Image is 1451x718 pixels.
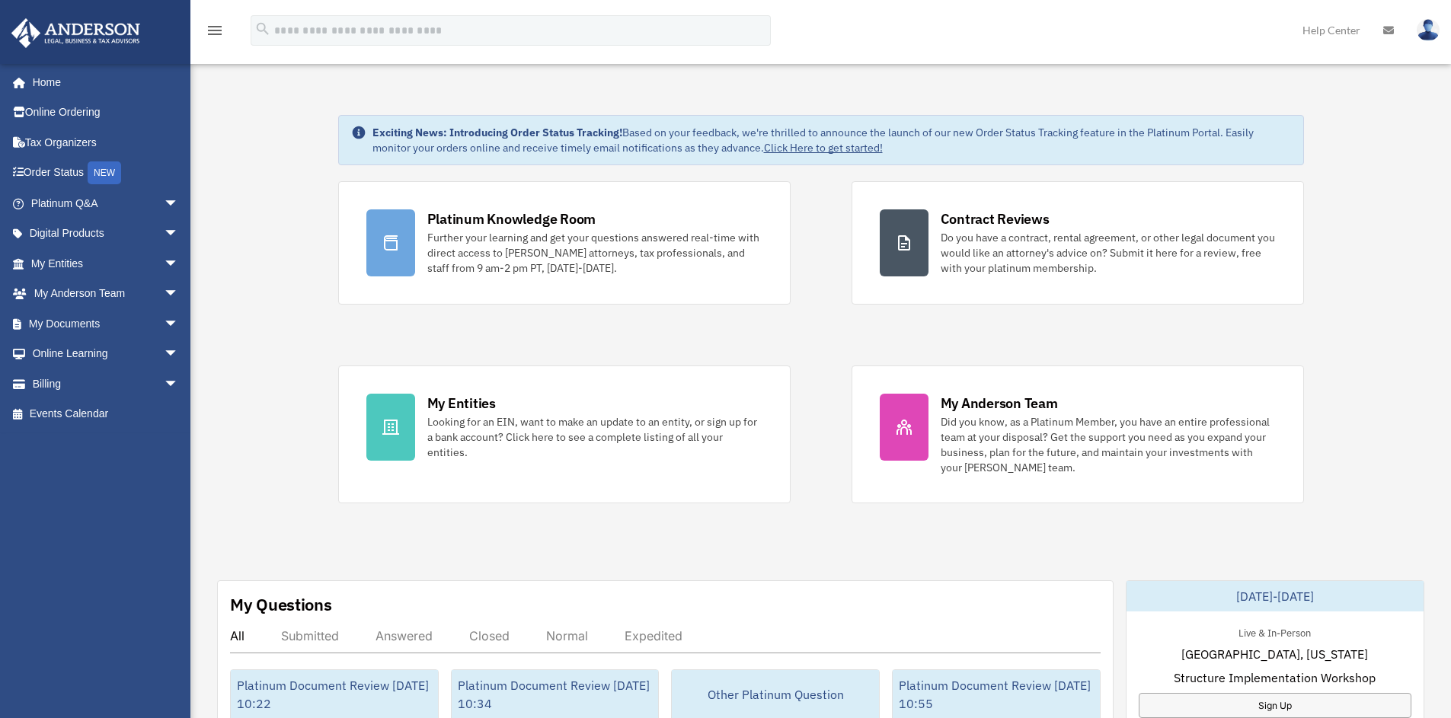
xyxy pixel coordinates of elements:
[11,97,202,128] a: Online Ordering
[164,279,194,310] span: arrow_drop_down
[372,126,622,139] strong: Exciting News: Introducing Order Status Tracking!
[338,181,791,305] a: Platinum Knowledge Room Further your learning and get your questions answered real-time with dire...
[764,141,883,155] a: Click Here to get started!
[164,188,194,219] span: arrow_drop_down
[427,414,762,460] div: Looking for an EIN, want to make an update to an entity, or sign up for a bank account? Click her...
[11,308,202,339] a: My Documentsarrow_drop_down
[625,628,682,643] div: Expedited
[254,21,271,37] i: search
[338,365,791,503] a: My Entities Looking for an EIN, want to make an update to an entity, or sign up for a bank accoun...
[11,158,202,189] a: Order StatusNEW
[941,414,1276,475] div: Did you know, as a Platinum Member, you have an entire professional team at your disposal? Get th...
[164,219,194,250] span: arrow_drop_down
[11,399,202,429] a: Events Calendar
[11,219,202,249] a: Digital Productsarrow_drop_down
[427,394,496,413] div: My Entities
[11,188,202,219] a: Platinum Q&Aarrow_drop_down
[941,394,1058,413] div: My Anderson Team
[11,248,202,279] a: My Entitiesarrow_drop_down
[11,127,202,158] a: Tax Organizers
[230,593,332,616] div: My Questions
[372,125,1291,155] div: Based on your feedback, we're thrilled to announce the launch of our new Order Status Tracking fe...
[281,628,339,643] div: Submitted
[376,628,433,643] div: Answered
[164,248,194,279] span: arrow_drop_down
[230,628,244,643] div: All
[427,209,596,228] div: Platinum Knowledge Room
[11,369,202,399] a: Billingarrow_drop_down
[11,339,202,369] a: Online Learningarrow_drop_down
[546,628,588,643] div: Normal
[1181,645,1368,663] span: [GEOGRAPHIC_DATA], [US_STATE]
[1174,669,1376,687] span: Structure Implementation Workshop
[11,67,194,97] a: Home
[941,209,1050,228] div: Contract Reviews
[7,18,145,48] img: Anderson Advisors Platinum Portal
[469,628,510,643] div: Closed
[1417,19,1440,41] img: User Pic
[206,27,224,40] a: menu
[1226,624,1323,640] div: Live & In-Person
[427,230,762,276] div: Further your learning and get your questions answered real-time with direct access to [PERSON_NAM...
[1127,581,1424,611] div: [DATE]-[DATE]
[164,339,194,370] span: arrow_drop_down
[88,161,121,184] div: NEW
[164,369,194,400] span: arrow_drop_down
[164,308,194,340] span: arrow_drop_down
[852,365,1304,503] a: My Anderson Team Did you know, as a Platinum Member, you have an entire professional team at your...
[206,21,224,40] i: menu
[1139,693,1411,718] a: Sign Up
[11,279,202,309] a: My Anderson Teamarrow_drop_down
[941,230,1276,276] div: Do you have a contract, rental agreement, or other legal document you would like an attorney's ad...
[852,181,1304,305] a: Contract Reviews Do you have a contract, rental agreement, or other legal document you would like...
